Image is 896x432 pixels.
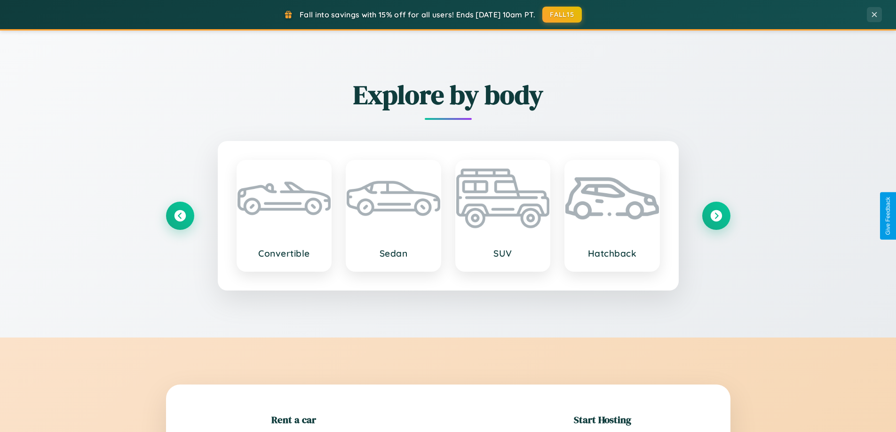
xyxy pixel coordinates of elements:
[271,413,316,426] h2: Rent a car
[575,248,650,259] h3: Hatchback
[542,7,582,23] button: FALL15
[574,413,631,426] h2: Start Hosting
[885,197,891,235] div: Give Feedback
[166,77,730,113] h2: Explore by body
[356,248,431,259] h3: Sedan
[466,248,540,259] h3: SUV
[300,10,535,19] span: Fall into savings with 15% off for all users! Ends [DATE] 10am PT.
[247,248,322,259] h3: Convertible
